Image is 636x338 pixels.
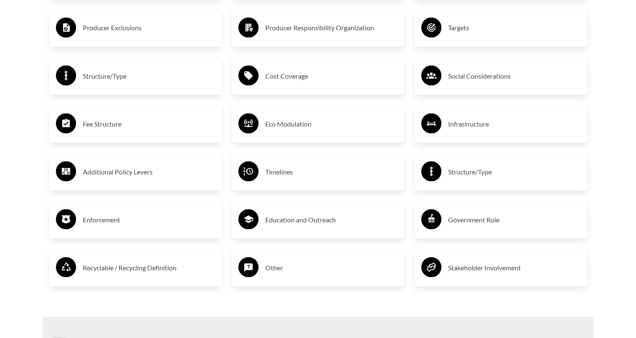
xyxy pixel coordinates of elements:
[265,21,398,34] h3: Producer Responsibility Organization
[448,261,581,274] h3: Stakeholder Involvement
[265,213,398,226] h3: Education and Outreach
[83,117,215,130] h3: Fee Structure
[83,165,215,178] h3: Additional Policy Levers
[448,69,581,82] h3: Social Considerations
[83,213,215,226] h3: Enforcement
[448,165,581,178] h3: Structure/Type
[448,21,581,34] h3: Targets
[265,165,398,178] h3: Timelines
[83,21,215,34] h3: Producer Exclusions
[83,261,215,274] h3: Recyclable / Recycling Definition
[265,69,398,82] h3: Cost Coverage
[265,117,398,130] h3: Eco Modulation
[83,69,215,82] h3: Structure/Type
[448,213,581,226] h3: Government Role
[265,261,398,274] h3: Other
[448,117,581,130] h3: Infrastructure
